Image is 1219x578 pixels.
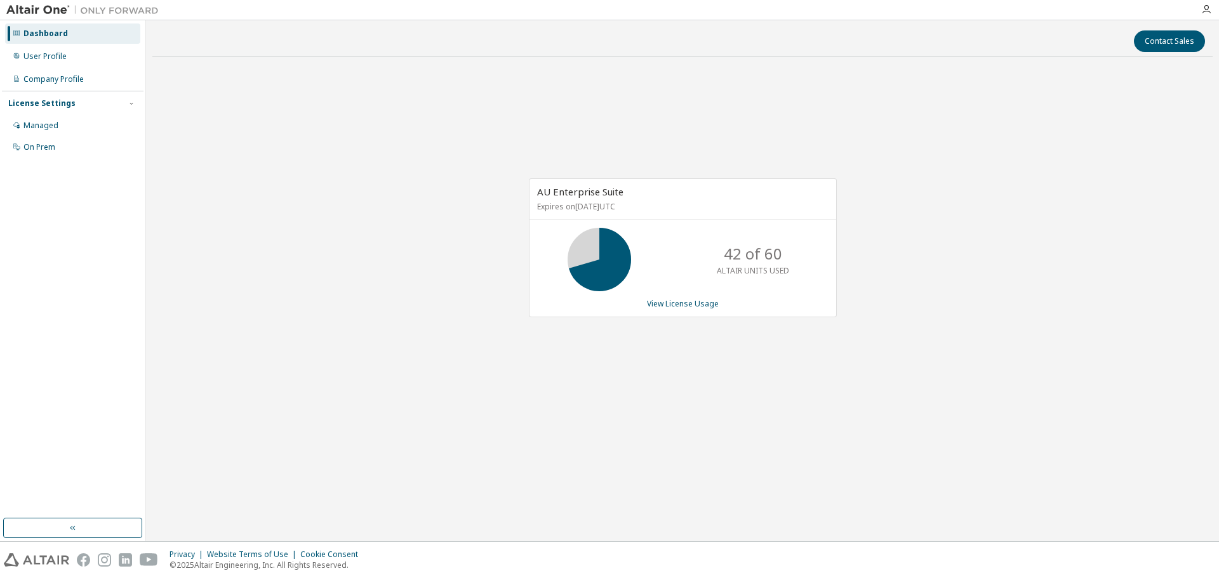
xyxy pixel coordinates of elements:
div: Dashboard [23,29,68,39]
p: 42 of 60 [724,243,782,265]
div: License Settings [8,98,76,108]
img: youtube.svg [140,553,158,567]
div: On Prem [23,142,55,152]
button: Contact Sales [1134,30,1205,52]
span: AU Enterprise Suite [537,185,623,198]
div: Privacy [170,549,207,560]
a: View License Usage [647,298,719,309]
p: © 2025 Altair Engineering, Inc. All Rights Reserved. [170,560,366,570]
img: instagram.svg [98,553,111,567]
div: Cookie Consent [300,549,366,560]
div: Company Profile [23,74,84,84]
div: Managed [23,121,58,131]
p: Expires on [DATE] UTC [537,201,825,212]
p: ALTAIR UNITS USED [717,265,789,276]
img: facebook.svg [77,553,90,567]
img: Altair One [6,4,165,16]
img: altair_logo.svg [4,553,69,567]
div: Website Terms of Use [207,549,300,560]
div: User Profile [23,51,67,62]
img: linkedin.svg [119,553,132,567]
